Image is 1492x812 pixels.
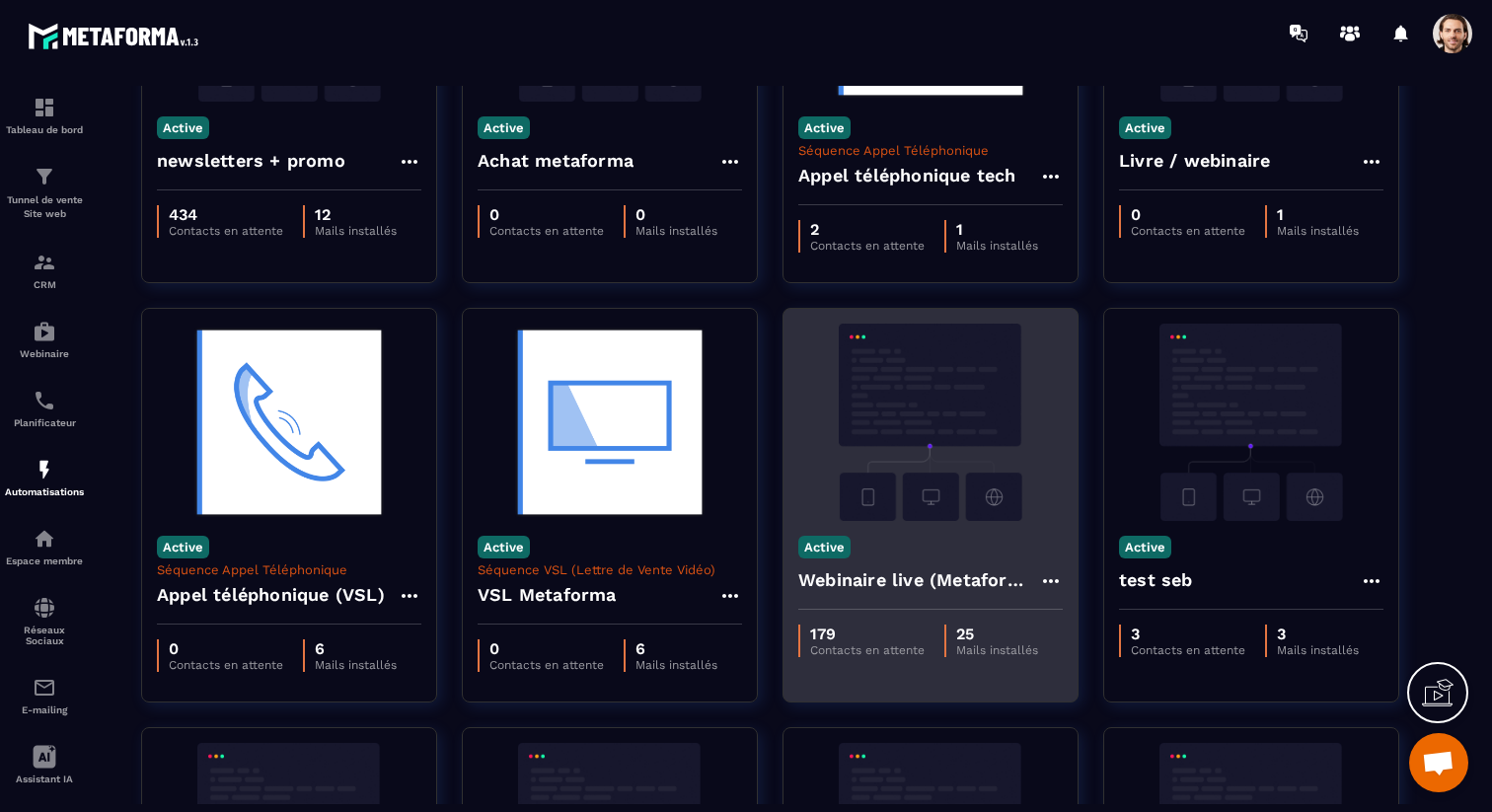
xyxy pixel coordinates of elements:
p: Mails installés [1277,224,1359,238]
p: CRM [5,279,84,290]
p: 3 [1277,625,1359,643]
p: Active [157,116,209,139]
p: 0 [635,205,717,224]
p: Séquence Appel Téléphonique [798,143,1063,158]
p: Mails installés [1277,643,1359,657]
div: Ouvrir le chat [1409,733,1468,792]
img: logo [28,18,205,54]
img: automation-background [798,324,1063,521]
p: Contacts en attente [810,643,925,657]
p: Mails installés [315,224,397,238]
p: 0 [489,205,604,224]
img: automations [33,320,56,343]
h4: Webinaire live (Metaforma) [798,566,1039,594]
p: 3 [1131,625,1245,643]
h4: Livre / webinaire [1119,147,1270,175]
p: 6 [315,639,397,658]
a: formationformationCRM [5,236,84,305]
p: 0 [489,639,604,658]
p: 12 [315,205,397,224]
a: social-networksocial-networkRéseaux Sociaux [5,581,84,661]
p: Mails installés [635,224,717,238]
p: 434 [169,205,283,224]
p: Contacts en attente [1131,643,1245,657]
p: Active [798,536,851,558]
p: Active [798,116,851,139]
p: 6 [635,639,717,658]
p: Séquence VSL (Lettre de Vente Vidéo) [478,562,742,577]
p: 0 [169,639,283,658]
img: automation-background [478,324,742,521]
p: 2 [810,220,925,239]
img: social-network [33,596,56,620]
p: Tunnel de vente Site web [5,193,84,221]
p: Séquence Appel Téléphonique [157,562,421,577]
p: 179 [810,625,925,643]
p: Mails installés [315,658,397,672]
img: automation-background [1119,324,1383,521]
h4: Achat metaforma [478,147,634,175]
h4: VSL Metaforma [478,581,617,609]
p: Assistant IA [5,774,84,784]
h4: Appel téléphonique tech [798,162,1016,189]
p: Active [478,116,530,139]
p: 25 [956,625,1038,643]
a: formationformationTableau de bord [5,81,84,150]
p: Mails installés [956,239,1038,253]
img: formation [33,165,56,188]
p: Automatisations [5,486,84,497]
p: Tableau de bord [5,124,84,135]
p: Contacts en attente [489,224,604,238]
img: scheduler [33,389,56,412]
p: E-mailing [5,704,84,715]
a: automationsautomationsAutomatisations [5,443,84,512]
p: Active [1119,116,1171,139]
p: 1 [956,220,1038,239]
img: automations [33,458,56,481]
img: email [33,676,56,700]
a: Assistant IA [5,730,84,799]
p: 0 [1131,205,1245,224]
p: 1 [1277,205,1359,224]
a: formationformationTunnel de vente Site web [5,150,84,236]
p: Espace membre [5,555,84,566]
p: Active [157,536,209,558]
p: Contacts en attente [1131,224,1245,238]
p: Mails installés [956,643,1038,657]
p: Active [1119,536,1171,558]
p: Planificateur [5,417,84,428]
a: automationsautomationsWebinaire [5,305,84,374]
h4: test seb [1119,566,1193,594]
h4: Appel téléphonique (VSL) [157,581,385,609]
img: formation [33,96,56,119]
p: Contacts en attente [489,658,604,672]
p: Contacts en attente [169,658,283,672]
p: Contacts en attente [169,224,283,238]
img: automations [33,527,56,551]
img: formation [33,251,56,274]
p: Mails installés [635,658,717,672]
p: Active [478,536,530,558]
h4: newsletters + promo [157,147,345,175]
a: automationsautomationsEspace membre [5,512,84,581]
p: Webinaire [5,348,84,359]
a: schedulerschedulerPlanificateur [5,374,84,443]
img: automation-background [157,324,421,521]
p: Réseaux Sociaux [5,625,84,646]
a: emailemailE-mailing [5,661,84,730]
p: Contacts en attente [810,239,925,253]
